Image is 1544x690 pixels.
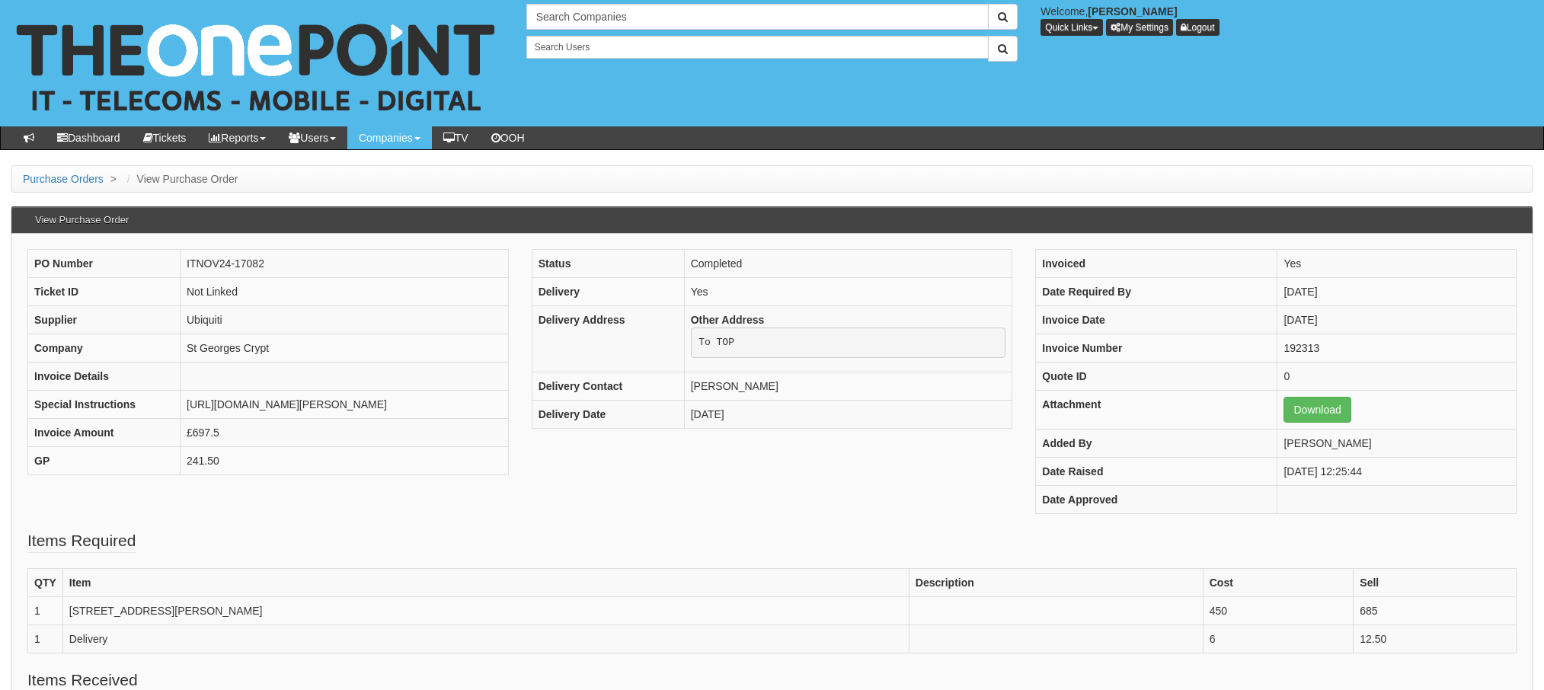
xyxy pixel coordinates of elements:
[691,314,765,326] b: Other Address
[526,36,989,59] input: Search Users
[181,447,509,475] td: 241.50
[1283,397,1351,423] a: Download
[28,391,181,419] th: Special Instructions
[277,126,347,149] a: Users
[1036,430,1277,458] th: Added By
[28,334,181,363] th: Company
[181,391,509,419] td: [URL][DOMAIN_NAME][PERSON_NAME]
[1354,569,1517,597] th: Sell
[46,126,132,149] a: Dashboard
[197,126,277,149] a: Reports
[1277,278,1516,306] td: [DATE]
[532,278,684,306] th: Delivery
[1088,5,1177,18] b: [PERSON_NAME]
[532,250,684,278] th: Status
[1203,569,1354,597] th: Cost
[181,419,509,447] td: £697.5
[1354,597,1517,625] td: 685
[1277,363,1516,391] td: 0
[1277,430,1516,458] td: [PERSON_NAME]
[28,419,181,447] th: Invoice Amount
[684,400,1012,428] td: [DATE]
[1036,306,1277,334] th: Invoice Date
[27,207,136,233] h3: View Purchase Order
[1106,19,1173,36] a: My Settings
[1176,19,1220,36] a: Logout
[181,334,509,363] td: St Georges Crypt
[62,597,909,625] td: [STREET_ADDRESS][PERSON_NAME]
[28,597,63,625] td: 1
[1036,363,1277,391] th: Quote ID
[62,569,909,597] th: Item
[1277,458,1516,486] td: [DATE] 12:25:44
[1036,278,1277,306] th: Date Required By
[684,372,1012,400] td: [PERSON_NAME]
[691,327,1006,358] pre: To TOP
[62,625,909,653] td: Delivery
[27,529,136,553] legend: Items Required
[532,372,684,400] th: Delivery Contact
[1277,334,1516,363] td: 192313
[28,569,63,597] th: QTY
[1203,625,1354,653] td: 6
[181,278,509,306] td: Not Linked
[532,400,684,428] th: Delivery Date
[526,4,989,30] input: Search Companies
[909,569,1203,597] th: Description
[347,126,432,149] a: Companies
[1277,250,1516,278] td: Yes
[684,278,1012,306] td: Yes
[107,173,120,185] span: >
[684,250,1012,278] td: Completed
[28,625,63,653] td: 1
[1354,625,1517,653] td: 12.50
[181,250,509,278] td: ITNOV24-17082
[1041,19,1103,36] button: Quick Links
[480,126,536,149] a: OOH
[1277,306,1516,334] td: [DATE]
[432,126,480,149] a: TV
[1036,250,1277,278] th: Invoiced
[28,278,181,306] th: Ticket ID
[532,306,684,372] th: Delivery Address
[28,447,181,475] th: GP
[23,173,104,185] a: Purchase Orders
[132,126,198,149] a: Tickets
[28,250,181,278] th: PO Number
[1036,458,1277,486] th: Date Raised
[28,363,181,391] th: Invoice Details
[1036,391,1277,430] th: Attachment
[181,306,509,334] td: Ubiquiti
[28,306,181,334] th: Supplier
[1029,4,1544,36] div: Welcome,
[1203,597,1354,625] td: 450
[1036,486,1277,514] th: Date Approved
[1036,334,1277,363] th: Invoice Number
[123,171,238,187] li: View Purchase Order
